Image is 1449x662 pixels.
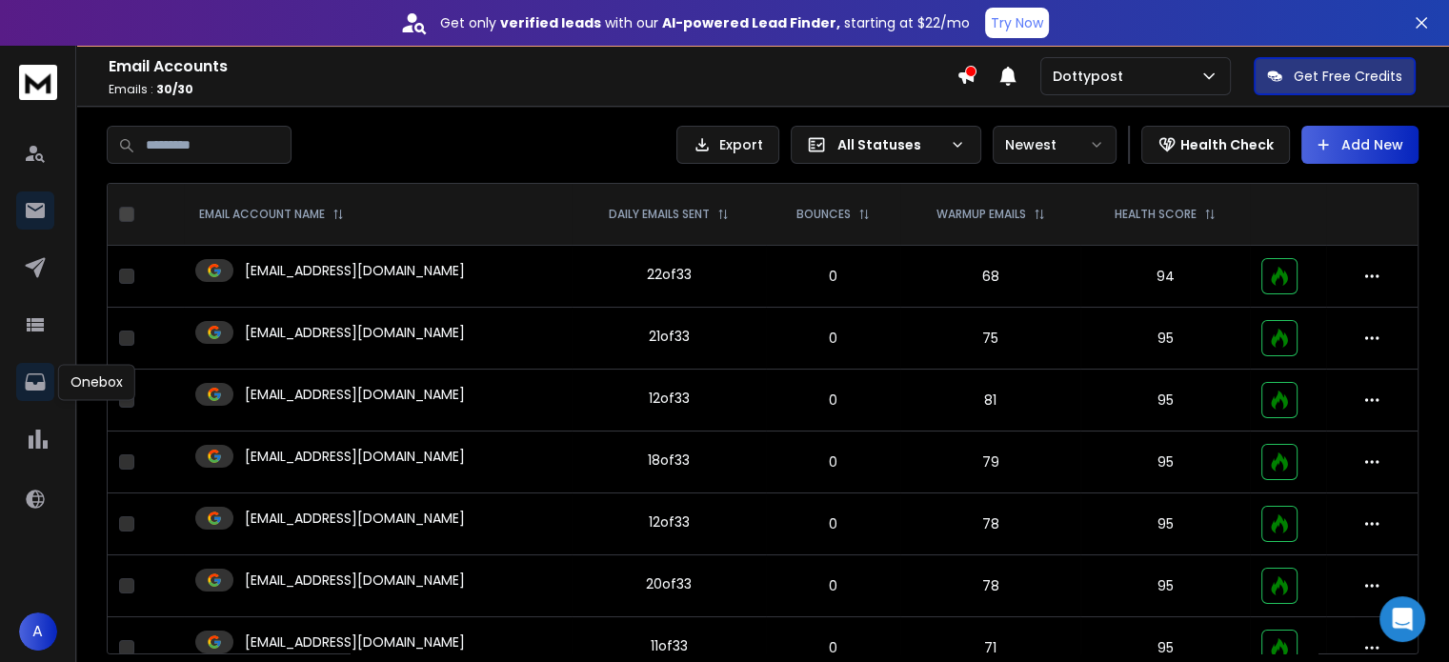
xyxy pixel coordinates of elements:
[245,385,465,404] p: [EMAIL_ADDRESS][DOMAIN_NAME]
[837,135,942,154] p: All Statuses
[1080,370,1250,431] td: 95
[993,126,1117,164] button: Newest
[245,571,465,590] p: [EMAIL_ADDRESS][DOMAIN_NAME]
[651,636,688,655] div: 11 of 33
[662,13,840,32] strong: AI-powered Lead Finder,
[900,246,1080,308] td: 68
[1080,493,1250,555] td: 95
[777,267,889,286] p: 0
[199,207,344,222] div: EMAIL ACCOUNT NAME
[900,308,1080,370] td: 75
[1080,555,1250,617] td: 95
[777,514,889,533] p: 0
[1080,308,1250,370] td: 95
[19,65,57,100] img: logo
[649,327,690,346] div: 21 of 33
[1141,126,1290,164] button: Health Check
[646,574,692,593] div: 20 of 33
[1254,57,1416,95] button: Get Free Credits
[900,431,1080,493] td: 79
[649,512,690,532] div: 12 of 33
[245,509,465,528] p: [EMAIL_ADDRESS][DOMAIN_NAME]
[1080,246,1250,308] td: 94
[676,126,779,164] button: Export
[900,493,1080,555] td: 78
[1115,207,1197,222] p: HEALTH SCORE
[1080,431,1250,493] td: 95
[900,370,1080,431] td: 81
[648,451,690,470] div: 18 of 33
[1301,126,1419,164] button: Add New
[991,13,1043,32] p: Try Now
[58,364,135,400] div: Onebox
[647,265,692,284] div: 22 of 33
[796,207,851,222] p: BOUNCES
[245,323,465,342] p: [EMAIL_ADDRESS][DOMAIN_NAME]
[156,81,193,97] span: 30 / 30
[440,13,970,32] p: Get only with our starting at $22/mo
[777,576,889,595] p: 0
[1379,596,1425,642] div: Open Intercom Messenger
[1053,67,1131,86] p: Dottypost
[19,612,57,651] button: A
[245,447,465,466] p: [EMAIL_ADDRESS][DOMAIN_NAME]
[109,55,956,78] h1: Email Accounts
[649,389,690,408] div: 12 of 33
[900,555,1080,617] td: 78
[609,207,710,222] p: DAILY EMAILS SENT
[936,207,1026,222] p: WARMUP EMAILS
[109,82,956,97] p: Emails :
[777,638,889,657] p: 0
[777,391,889,410] p: 0
[245,261,465,280] p: [EMAIL_ADDRESS][DOMAIN_NAME]
[777,329,889,348] p: 0
[985,8,1049,38] button: Try Now
[1294,67,1402,86] p: Get Free Credits
[777,452,889,471] p: 0
[1180,135,1274,154] p: Health Check
[500,13,601,32] strong: verified leads
[245,632,465,652] p: [EMAIL_ADDRESS][DOMAIN_NAME]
